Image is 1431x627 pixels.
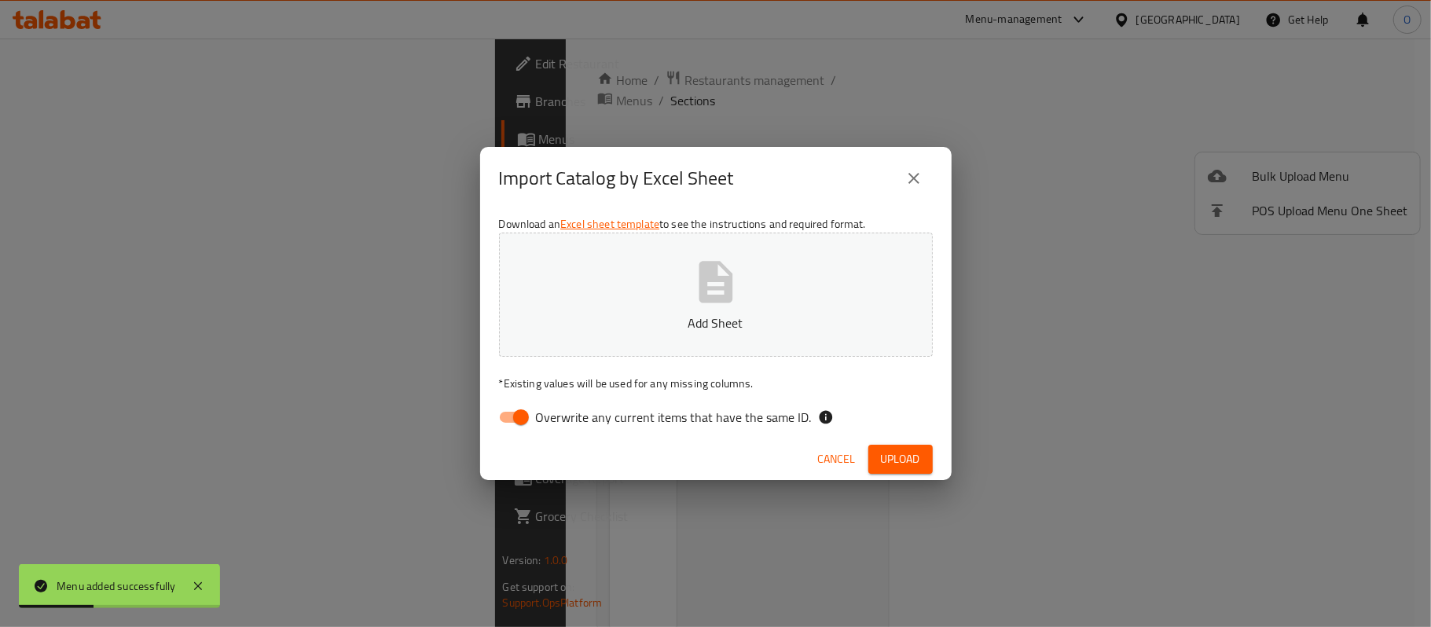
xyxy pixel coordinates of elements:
[536,408,812,427] span: Overwrite any current items that have the same ID.
[868,445,933,474] button: Upload
[812,445,862,474] button: Cancel
[523,313,908,332] p: Add Sheet
[818,409,834,425] svg: If the overwrite option isn't selected, then the items that match an existing ID will be ignored ...
[57,577,176,595] div: Menu added successfully
[499,376,933,391] p: Existing values will be used for any missing columns.
[560,214,659,234] a: Excel sheet template
[499,166,734,191] h2: Import Catalog by Excel Sheet
[881,449,920,469] span: Upload
[480,210,952,438] div: Download an to see the instructions and required format.
[818,449,856,469] span: Cancel
[499,233,933,357] button: Add Sheet
[895,159,933,197] button: close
